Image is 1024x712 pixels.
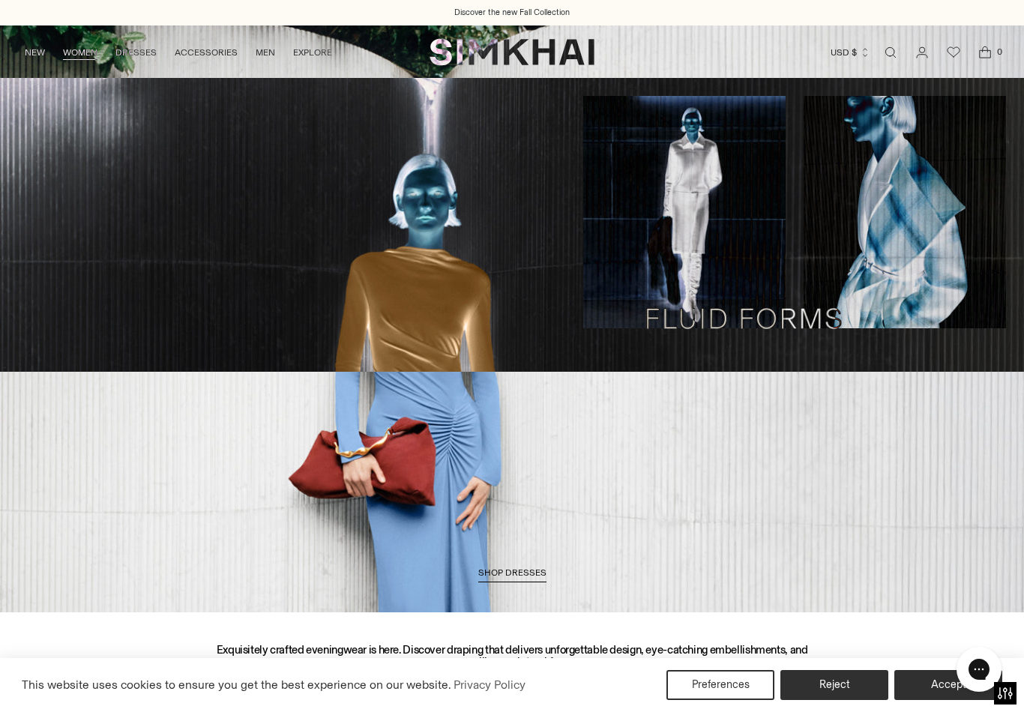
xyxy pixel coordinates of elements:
[175,36,238,69] a: ACCESSORIES
[293,36,332,69] a: EXPLORE
[993,45,1006,58] span: 0
[907,37,937,67] a: Go to the account page
[876,37,906,67] a: Open search modal
[939,37,969,67] a: Wishlist
[115,36,157,69] a: DRESSES
[451,674,528,696] a: Privacy Policy (opens in a new tab)
[780,670,888,700] button: Reject
[949,642,1009,697] iframe: Gorgias live chat messenger
[25,36,45,69] a: NEW
[894,670,1002,700] button: Accept
[430,37,594,67] a: SIMKHAI
[63,36,97,69] a: WOMEN
[666,670,774,700] button: Preferences
[831,36,870,69] button: USD $
[454,7,570,19] a: Discover the new Fall Collection
[970,37,1000,67] a: Open cart modal
[256,36,275,69] a: MEN
[22,678,451,692] span: This website uses cookies to ensure you get the best experience on our website.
